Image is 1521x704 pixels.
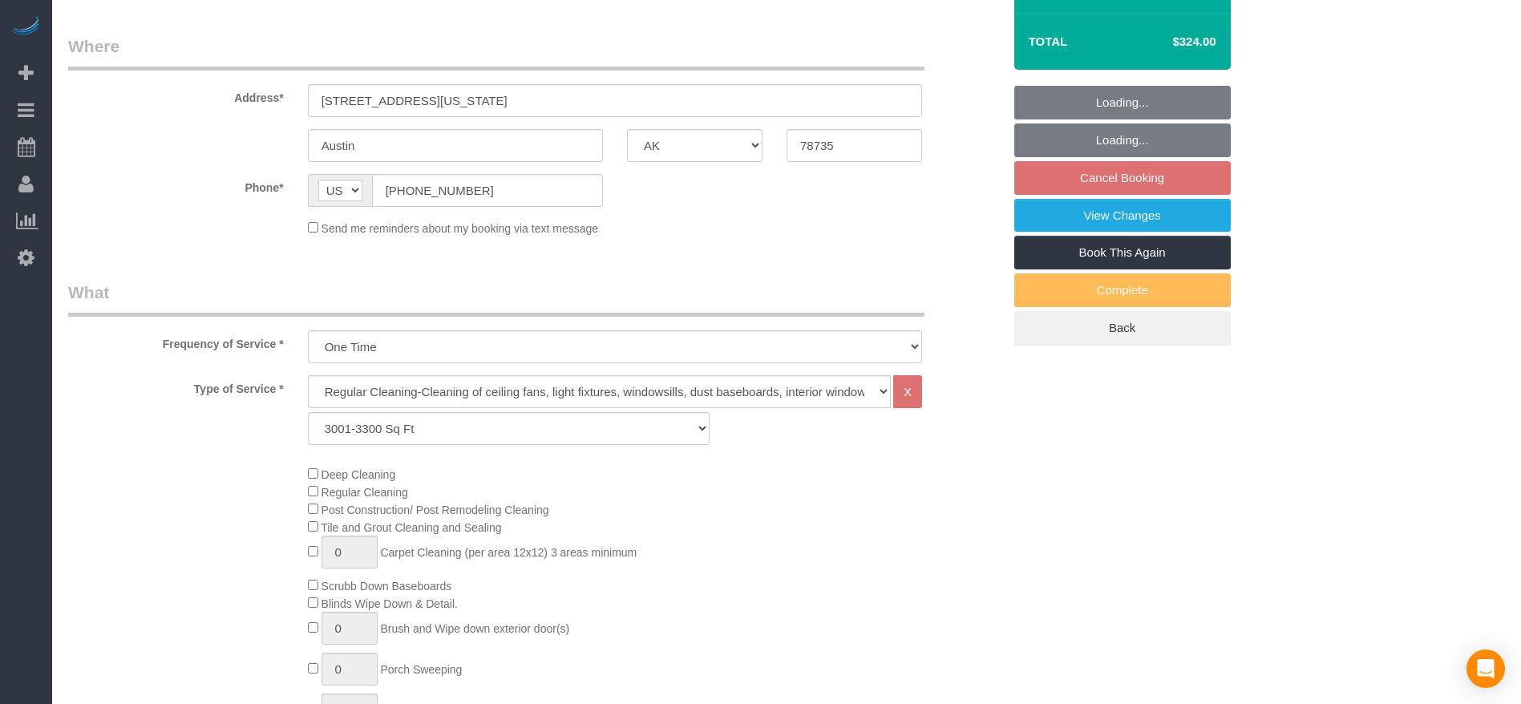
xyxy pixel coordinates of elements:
[322,580,452,593] span: Scrubb Down Baseboards
[322,504,549,516] span: Post Construction/ Post Remodeling Cleaning
[1014,236,1231,269] a: Book This Again
[322,597,458,610] span: Blinds Wipe Down & Detail.
[1029,34,1068,48] strong: Total
[1466,649,1505,688] div: Open Intercom Messenger
[1014,311,1231,345] a: Back
[68,281,924,317] legend: What
[380,622,569,635] span: Brush and Wipe down exterior door(s)
[322,222,599,235] span: Send me reminders about my booking via text message
[68,34,924,71] legend: Where
[1124,35,1216,49] h4: $324.00
[321,521,501,534] span: Tile and Grout Cleaning and Sealing
[380,546,637,559] span: Carpet Cleaning (per area 12x12) 3 areas minimum
[787,129,922,162] input: Zip Code*
[10,16,42,38] img: Automaid Logo
[1014,199,1231,233] a: View Changes
[56,174,296,196] label: Phone*
[56,330,296,352] label: Frequency of Service *
[56,84,296,106] label: Address*
[322,468,396,481] span: Deep Cleaning
[56,375,296,397] label: Type of Service *
[308,129,603,162] input: City*
[380,663,462,676] span: Porch Sweeping
[372,174,603,207] input: Phone*
[322,486,408,499] span: Regular Cleaning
